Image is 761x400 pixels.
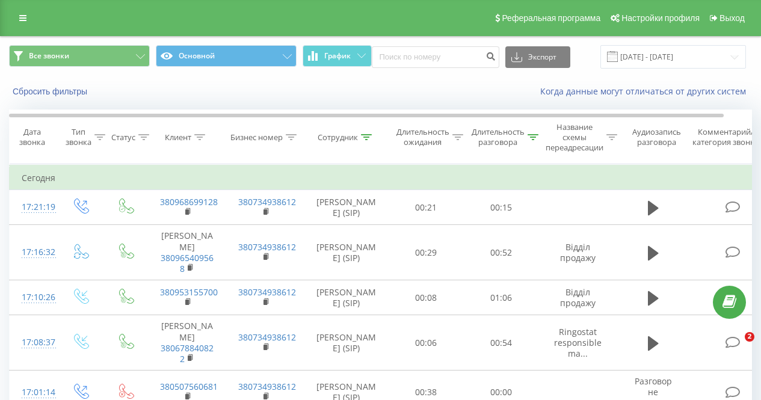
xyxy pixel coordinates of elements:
[389,280,464,315] td: 00:08
[160,381,218,392] a: 380507560681
[389,315,464,371] td: 00:06
[719,13,745,23] span: Выход
[304,280,389,315] td: [PERSON_NAME] (SIP)
[396,128,449,148] div: Длительность ожидания
[161,252,214,274] a: 380965409568
[9,45,150,67] button: Все звонки
[111,132,135,143] div: Статус
[627,128,686,148] div: Аудиозапись разговора
[22,195,46,219] div: 17:21:19
[554,326,602,359] span: Ringostat responsible ma...
[304,315,389,371] td: [PERSON_NAME] (SIP)
[372,46,499,68] input: Поиск по номеру
[464,190,539,225] td: 00:15
[230,132,283,143] div: Бизнес номер
[304,190,389,225] td: [PERSON_NAME] (SIP)
[540,85,752,97] a: Когда данные могут отличаться от других систем
[621,13,700,23] span: Настройки профиля
[720,332,749,361] iframe: Intercom live chat
[10,128,54,148] div: Дата звонка
[464,225,539,280] td: 00:52
[22,241,46,264] div: 17:16:32
[238,286,296,298] a: 380734938612
[238,241,296,253] a: 380734938612
[691,128,761,148] div: Комментарий/категория звонка
[464,315,539,371] td: 00:54
[303,45,372,67] button: График
[29,51,69,61] span: Все звонки
[160,196,218,208] a: 380968699128
[472,128,525,148] div: Длительность разговора
[539,280,617,315] td: Відділ продажу
[22,286,46,309] div: 17:10:26
[318,132,358,143] div: Сотрудник
[546,122,603,153] div: Название схемы переадресации
[148,225,226,280] td: [PERSON_NAME]
[238,381,296,392] a: 380734938612
[160,286,218,298] a: 380953155700
[389,190,464,225] td: 00:21
[238,196,296,208] a: 380734938612
[9,86,93,97] button: Сбросить фильтры
[22,331,46,354] div: 17:08:37
[324,52,351,60] span: График
[539,225,617,280] td: Відділ продажу
[389,225,464,280] td: 00:29
[161,342,214,365] a: 380678840822
[165,132,191,143] div: Клиент
[502,13,600,23] span: Реферальная программа
[66,128,91,148] div: Тип звонка
[156,45,297,67] button: Основной
[464,280,539,315] td: 01:06
[304,225,389,280] td: [PERSON_NAME] (SIP)
[505,46,570,68] button: Экспорт
[745,332,754,342] span: 2
[238,331,296,343] a: 380734938612
[148,315,226,371] td: [PERSON_NAME]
